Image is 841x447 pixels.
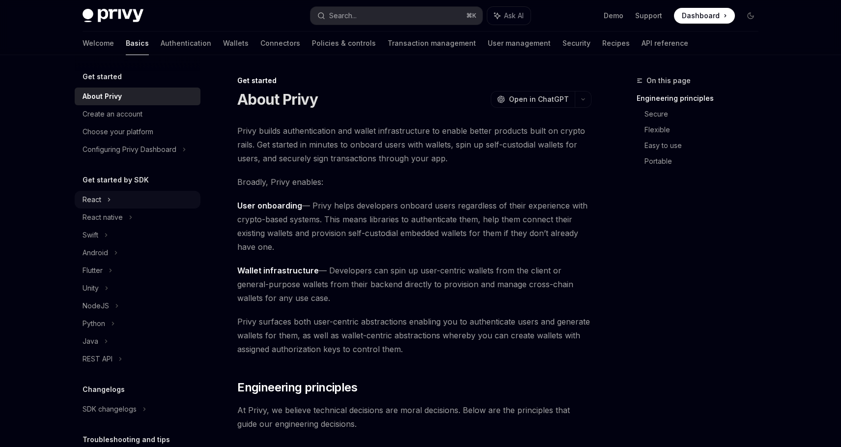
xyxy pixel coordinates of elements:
span: — Privy helps developers onboard users regardless of their experience with crypto-based systems. ... [237,199,591,254]
a: Demo [604,11,623,21]
a: Wallets [223,31,249,55]
strong: User onboarding [237,201,302,210]
h5: Get started [83,71,122,83]
a: Portable [645,153,766,169]
span: Ask AI [504,11,524,21]
div: Java [83,335,98,347]
div: About Privy [83,90,122,102]
button: Search...⌘K [310,7,482,25]
h5: Troubleshooting and tips [83,434,170,446]
span: ⌘ K [466,12,477,20]
strong: Wallet infrastructure [237,266,319,275]
a: User management [488,31,551,55]
a: Support [635,11,662,21]
div: NodeJS [83,300,109,312]
div: Swift [83,229,98,241]
a: Dashboard [674,8,735,24]
a: Policies & controls [312,31,376,55]
div: Get started [237,76,591,86]
div: Android [83,247,108,259]
span: Dashboard [682,11,720,21]
a: Recipes [602,31,630,55]
a: Secure [645,106,766,122]
span: Privy builds authentication and wallet infrastructure to enable better products built on crypto r... [237,124,591,165]
a: Flexible [645,122,766,138]
a: Welcome [83,31,114,55]
div: Unity [83,282,99,294]
div: Configuring Privy Dashboard [83,144,176,155]
div: Create an account [83,108,142,120]
h5: Changelogs [83,384,125,395]
span: On this page [646,75,691,87]
a: Engineering principles [637,90,766,106]
div: Search... [329,10,357,22]
div: React [83,194,101,206]
h5: Get started by SDK [83,174,149,186]
span: Engineering principles [237,380,357,395]
a: Authentication [161,31,211,55]
a: Choose your platform [75,123,200,141]
div: REST API [83,353,112,365]
span: Privy surfaces both user-centric abstractions enabling you to authenticate users and generate wal... [237,315,591,356]
div: React native [83,211,123,223]
span: At Privy, we believe technical decisions are moral decisions. Below are the principles that guide... [237,403,591,431]
a: About Privy [75,88,200,105]
div: Flutter [83,265,103,276]
h1: About Privy [237,90,318,108]
span: — Developers can spin up user-centric wallets from the client or general-purpose wallets from the... [237,264,591,305]
span: Broadly, Privy enables: [237,175,591,189]
div: Python [83,318,105,329]
a: Create an account [75,105,200,123]
a: API reference [642,31,688,55]
a: Easy to use [645,138,766,153]
div: SDK changelogs [83,403,137,415]
button: Open in ChatGPT [491,91,575,108]
button: Toggle dark mode [743,8,758,24]
a: Security [562,31,590,55]
button: Ask AI [487,7,531,25]
a: Connectors [260,31,300,55]
img: dark logo [83,9,143,23]
a: Transaction management [388,31,476,55]
span: Open in ChatGPT [509,94,569,104]
a: Basics [126,31,149,55]
div: Choose your platform [83,126,153,138]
